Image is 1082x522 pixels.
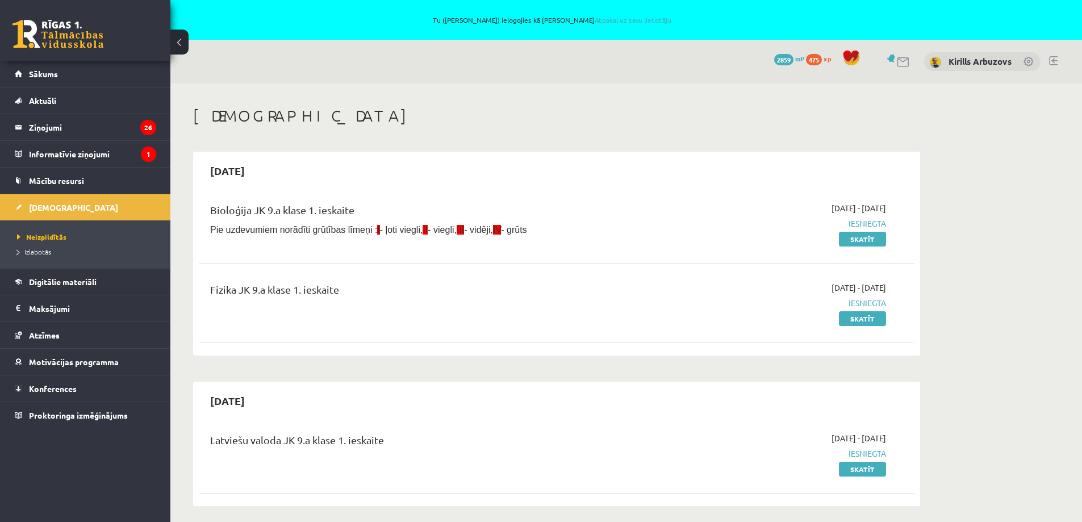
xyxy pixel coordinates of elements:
[15,87,156,114] a: Aktuāli
[15,168,156,194] a: Mācību resursi
[29,295,156,321] legend: Maksājumi
[15,61,156,87] a: Sākums
[672,448,886,460] span: Iesniegta
[15,269,156,295] a: Digitālie materiāli
[595,15,671,24] a: Atpakaļ uz savu lietotāju
[17,232,159,242] a: Neizpildītās
[17,232,66,241] span: Neizpildītās
[423,225,428,235] span: II
[949,56,1012,67] a: Kirills Arbuzovs
[839,232,886,247] a: Skatīt
[672,297,886,309] span: Iesniegta
[15,349,156,375] a: Motivācijas programma
[29,141,156,167] legend: Informatīvie ziņojumi
[806,54,822,65] span: 475
[131,16,974,23] span: Tu ([PERSON_NAME]) ielogojies kā [PERSON_NAME]
[774,54,793,65] span: 2859
[29,69,58,79] span: Sākums
[199,387,256,414] h2: [DATE]
[29,357,119,367] span: Motivācijas programma
[15,194,156,220] a: [DEMOGRAPHIC_DATA]
[839,462,886,477] a: Skatīt
[210,282,655,303] div: Fizika JK 9.a klase 1. ieskaite
[15,375,156,402] a: Konferences
[29,114,156,140] legend: Ziņojumi
[795,54,804,63] span: mP
[377,225,379,235] span: I
[17,247,159,257] a: Izlabotās
[29,410,128,420] span: Proktoringa izmēģinājums
[12,20,103,48] a: Rīgas 1. Tālmācības vidusskola
[193,106,920,126] h1: [DEMOGRAPHIC_DATA]
[29,95,56,106] span: Aktuāli
[15,114,156,140] a: Ziņojumi26
[832,202,886,214] span: [DATE] - [DATE]
[199,157,256,184] h2: [DATE]
[17,247,51,256] span: Izlabotās
[806,54,837,63] a: 475 xp
[29,383,77,394] span: Konferences
[29,176,84,186] span: Mācību resursi
[824,54,831,63] span: xp
[457,225,464,235] span: III
[839,311,886,326] a: Skatīt
[141,147,156,162] i: 1
[15,402,156,428] a: Proktoringa izmēģinājums
[210,432,655,453] div: Latviešu valoda JK 9.a klase 1. ieskaite
[774,54,804,63] a: 2859 mP
[140,120,156,135] i: 26
[493,225,501,235] span: IV
[15,141,156,167] a: Informatīvie ziņojumi1
[210,202,655,223] div: Bioloģija JK 9.a klase 1. ieskaite
[29,330,60,340] span: Atzīmes
[930,57,941,68] img: Kirills Arbuzovs
[15,322,156,348] a: Atzīmes
[29,202,118,212] span: [DEMOGRAPHIC_DATA]
[832,282,886,294] span: [DATE] - [DATE]
[210,225,527,235] span: Pie uzdevumiem norādīti grūtības līmeņi : - ļoti viegli, - viegli, - vidēji, - grūts
[672,218,886,229] span: Iesniegta
[15,295,156,321] a: Maksājumi
[29,277,97,287] span: Digitālie materiāli
[832,432,886,444] span: [DATE] - [DATE]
